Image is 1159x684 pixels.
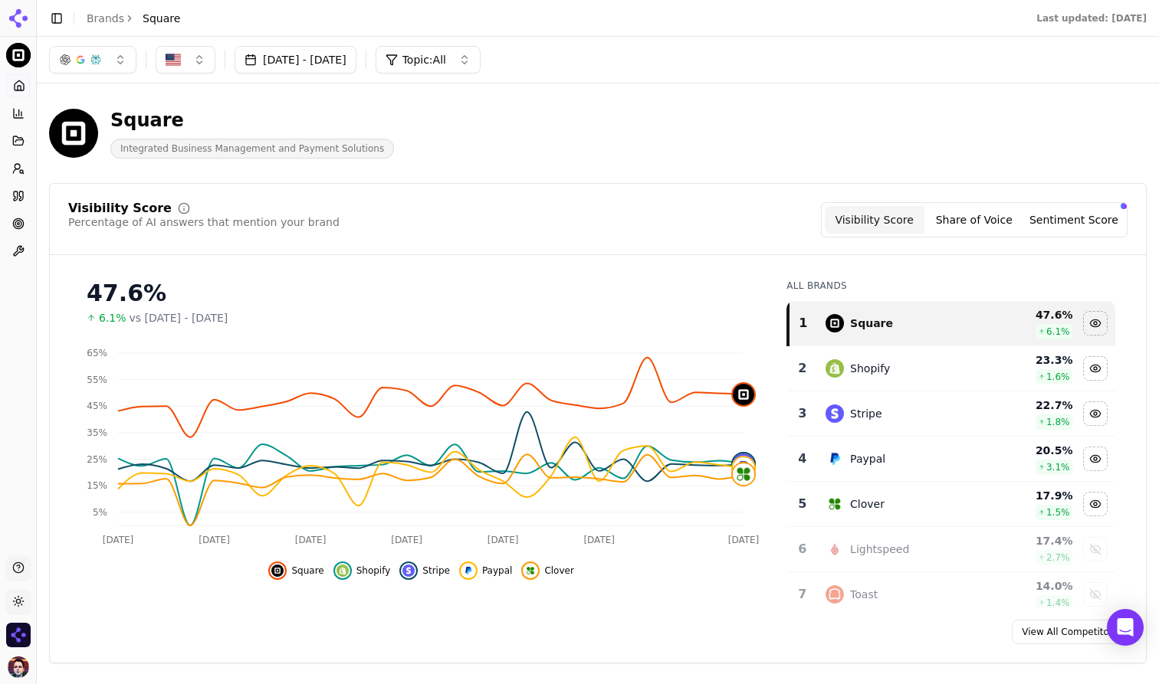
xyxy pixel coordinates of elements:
img: Deniz Ozcan [8,656,29,678]
a: View All Competitors [1012,620,1128,644]
div: Paypal [850,451,885,466]
div: 1 [796,314,810,332]
span: Square [291,565,323,577]
tspan: 5% [93,507,107,518]
img: shopify [337,565,349,577]
img: toast [826,585,844,604]
div: 47.6 % [989,307,1073,322]
span: Integrated Business Management and Payment Solutions [110,139,394,159]
tspan: [DATE] [728,535,760,545]
div: 20.5 % [989,443,1073,458]
div: 14.0 % [989,578,1073,594]
tspan: 35% [87,427,107,438]
div: Visibility Score [68,202,172,214]
tspan: 65% [87,348,107,358]
span: Paypal [482,565,512,577]
div: 17.4 % [989,533,1073,548]
button: Sentiment Score [1024,206,1124,234]
tspan: 25% [87,454,107,465]
button: Hide square data [1083,311,1108,335]
div: Square [110,108,394,133]
img: US [166,52,181,67]
button: Visibility Score [825,206,924,234]
div: Square [850,316,893,331]
img: Square [6,43,31,67]
span: 1.8 % [1046,416,1070,428]
button: Hide shopify data [1083,356,1108,381]
button: Open user button [8,656,29,678]
div: Last updated: [DATE] [1036,12,1147,25]
tr: 3stripeStripe22.7%1.8%Hide stripe data [788,391,1115,437]
div: Shopify [850,361,890,376]
img: square [826,314,844,332]
button: Hide stripe data [399,561,450,580]
span: 1.5 % [1046,506,1070,519]
tr: 6lightspeedLightspeed17.4%2.7%Show lightspeed data [788,527,1115,572]
div: 17.9 % [989,488,1073,503]
img: stripe [402,565,415,577]
tspan: [DATE] [103,535,134,545]
div: All Brands [786,280,1115,292]
span: 2.7 % [1046,551,1070,564]
tr: 5cloverClover17.9%1.5%Hide clover data [788,482,1115,527]
nav: breadcrumb [87,11,180,26]
img: paypal [462,565,474,577]
img: square [271,565,284,577]
img: paypal [826,450,844,468]
div: 23.3 % [989,352,1073,368]
span: 1.6 % [1046,371,1070,383]
tr: 1squareSquare47.6%6.1%Hide square data [788,301,1115,346]
span: 6.1% [99,310,126,326]
button: Show lightspeed data [1083,537,1108,561]
img: clover [826,495,844,513]
div: Open Intercom Messenger [1107,609,1144,646]
span: Square [143,11,180,26]
button: Hide square data [268,561,323,580]
img: paypal [733,457,754,479]
button: Show toast data [1083,582,1108,607]
span: Stripe [422,565,450,577]
img: square [733,384,754,405]
div: Stripe [850,406,882,421]
button: Hide stripe data [1083,401,1108,426]
img: clover [733,463,754,485]
tr: 2shopifyShopify23.3%1.6%Hide shopify data [788,346,1115,391]
span: Topic: All [402,52,446,67]
div: 4 [794,450,810,468]
tspan: [DATE] [295,535,327,545]
a: Brands [87,12,124,25]
button: Hide clover data [521,561,573,580]
img: stripe [733,453,754,475]
img: shopify [826,359,844,378]
tr: 7toastToast14.0%1.4%Show toast data [788,572,1115,617]
button: Share of Voice [924,206,1024,234]
button: Hide shopify data [333,561,391,580]
span: 6.1 % [1046,326,1070,338]
button: Hide paypal data [1083,447,1108,471]
span: vs [DATE] - [DATE] [130,310,228,326]
tspan: [DATE] [391,535,422,545]
tspan: 55% [87,375,107,385]
img: Square [49,109,98,158]
tspan: [DATE] [583,535,615,545]
div: 3 [794,404,810,423]
tspan: [DATE] [488,535,519,545]
div: 7 [794,585,810,604]
div: 47.6% [87,280,756,307]
span: 1.4 % [1046,597,1070,609]
img: Cognizo [6,623,31,647]
div: 22.7 % [989,398,1073,413]
button: Hide clover data [1083,492,1108,516]
div: 5 [794,495,810,513]
div: Clover [850,496,885,512]
button: Open organization switcher [6,623,31,647]
button: [DATE] - [DATE] [235,46,356,74]
div: 6 [794,540,810,558]
button: Current brand: Square [6,43,31,67]
div: 2 [794,359,810,378]
div: Lightspeed [850,542,909,557]
span: Shopify [356,565,391,577]
img: lightspeed [826,540,844,558]
tspan: 45% [87,401,107,411]
tspan: 15% [87,480,107,491]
